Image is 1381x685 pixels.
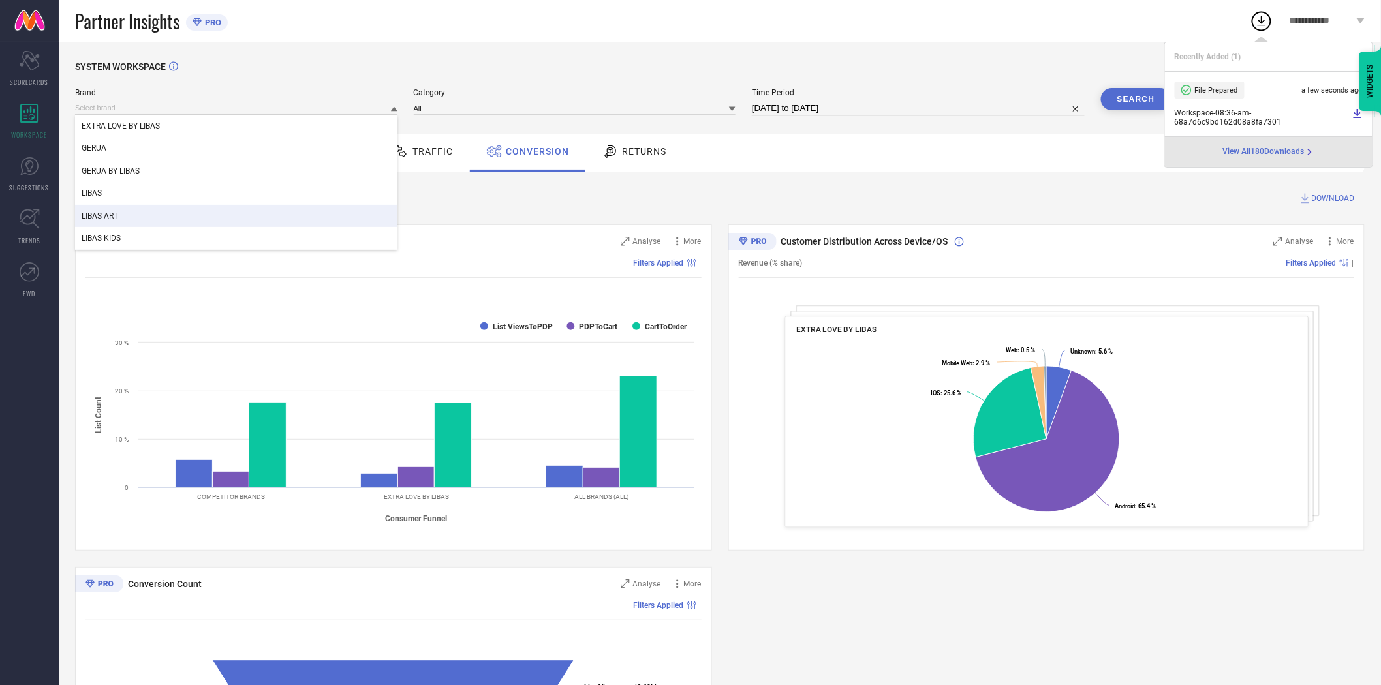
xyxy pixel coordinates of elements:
[700,601,702,610] span: |
[634,601,684,610] span: Filters Applied
[128,579,202,589] span: Conversion Count
[796,325,876,334] span: EXTRA LOVE BY LIBAS
[75,160,397,182] div: GERUA BY LIBAS
[202,18,221,27] span: PRO
[739,258,803,267] span: Revenue (% share)
[1070,348,1095,355] tspan: Unknown
[1286,258,1337,267] span: Filters Applied
[10,183,50,192] span: SUGGESTIONS
[1101,88,1172,110] button: Search
[1115,503,1156,510] text: : 65.4 %
[1070,348,1113,355] text: : 5.6 %
[1195,86,1238,95] span: File Prepared
[1115,503,1135,510] tspan: Android
[1223,147,1315,157] a: View All180Downloads
[781,236,948,247] span: Customer Distribution Across Device/OS
[75,115,397,137] div: EXTRA LOVE BY LIBAS
[75,8,179,35] span: Partner Insights
[75,61,166,72] span: SYSTEM WORKSPACE
[1223,147,1315,157] div: Open download page
[931,389,961,397] text: : 25.6 %
[1250,9,1273,33] div: Open download list
[942,359,990,367] text: : 2.9 %
[633,579,661,588] span: Analyse
[622,146,666,157] span: Returns
[115,436,129,443] text: 10 %
[684,579,702,588] span: More
[1286,237,1314,246] span: Analyse
[82,166,140,175] span: GERUA BY LIBAS
[728,233,777,252] div: Premium
[75,182,397,204] div: LIBAS
[506,146,569,157] span: Conversion
[75,101,397,115] input: Select brand
[1312,192,1355,205] span: DOWNLOAD
[684,237,702,246] span: More
[12,130,48,140] span: WORKSPACE
[645,322,687,331] text: CartToOrder
[1175,108,1349,127] span: Workspace - 08:36-am - 68a7d6c9bd162d08a8fa7301
[1352,258,1354,267] span: |
[75,227,397,249] div: LIBAS KIDS
[18,236,40,245] span: TRENDS
[414,88,736,97] span: Category
[125,484,129,491] text: 0
[412,146,453,157] span: Traffic
[384,493,449,500] text: EXTRA LOVE BY LIBAS
[621,579,630,588] svg: Zoom
[75,137,397,159] div: GERUA
[75,88,397,97] span: Brand
[1302,86,1363,95] span: a few seconds ago
[10,77,49,87] span: SCORECARDS
[82,121,160,130] span: EXTRA LOVE BY LIBAS
[95,397,104,433] tspan: List Count
[580,322,618,331] text: PDPToCart
[1006,347,1035,354] text: : 0.5 %
[82,234,121,243] span: LIBAS KIDS
[82,211,118,221] span: LIBAS ART
[493,322,553,331] text: List ViewsToPDP
[75,205,397,227] div: LIBAS ART
[197,493,265,500] text: COMPETITOR BRANDS
[1352,108,1363,127] a: Download
[82,144,106,153] span: GERUA
[23,288,36,298] span: FWD
[575,493,629,500] text: ALL BRANDS (ALL)
[942,359,972,367] tspan: Mobile Web
[752,100,1085,116] input: Select time period
[115,388,129,395] text: 20 %
[633,237,661,246] span: Analyse
[386,514,448,523] tspan: Consumer Funnel
[1337,237,1354,246] span: More
[1006,347,1017,354] tspan: Web
[1223,147,1305,157] span: View All 180 Downloads
[634,258,684,267] span: Filters Applied
[82,189,102,198] span: LIBAS
[1175,52,1241,61] span: Recently Added ( 1 )
[752,88,1085,97] span: Time Period
[75,575,123,595] div: Premium
[700,258,702,267] span: |
[1273,237,1282,246] svg: Zoom
[115,339,129,346] text: 30 %
[931,389,940,397] tspan: IOS
[621,237,630,246] svg: Zoom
